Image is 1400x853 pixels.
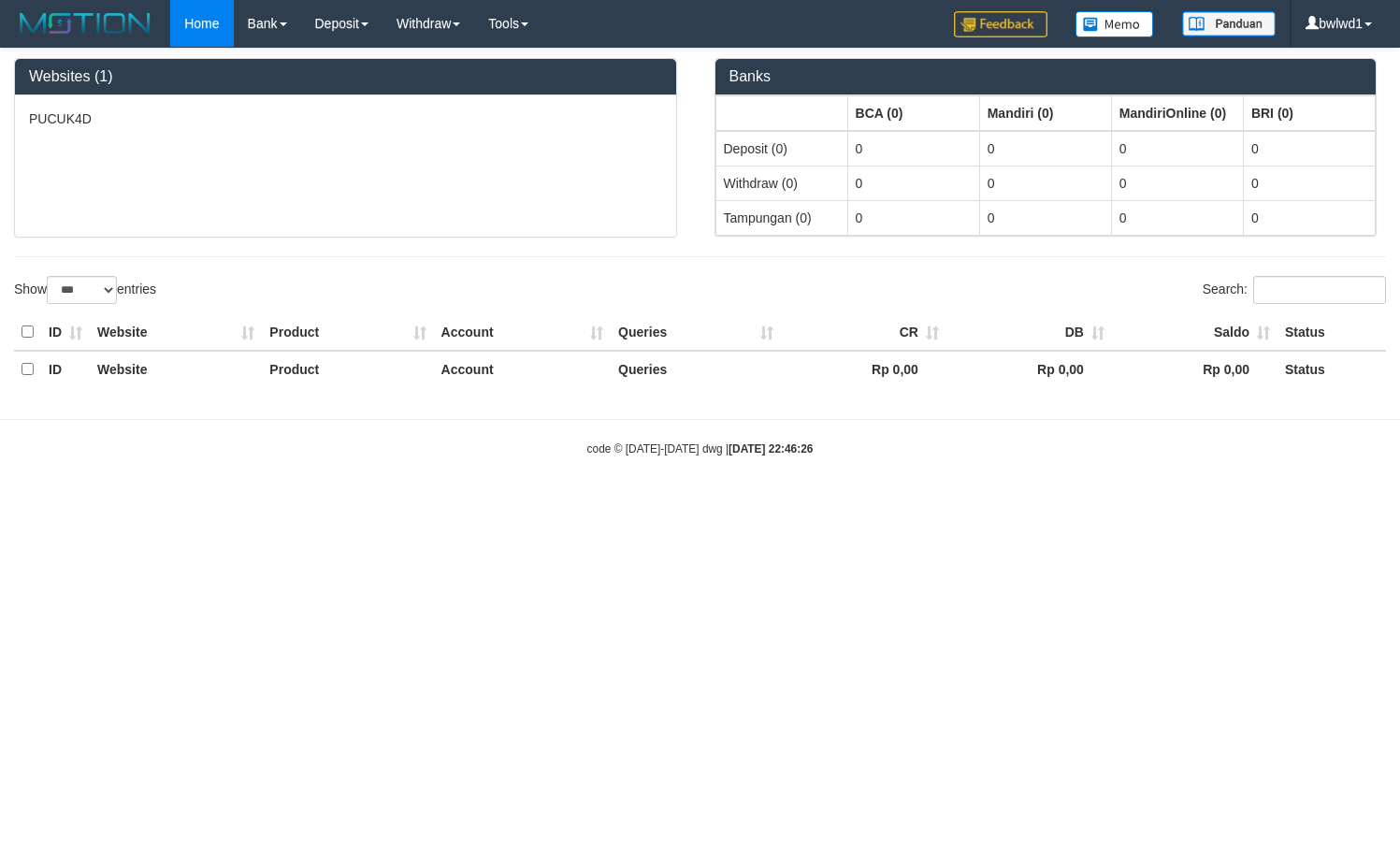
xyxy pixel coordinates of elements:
[1112,351,1277,387] th: Rp 0,00
[729,68,1363,85] h3: Banks
[1111,166,1243,200] td: 0
[715,95,847,131] th: Group: activate to sort column ascending
[715,131,847,166] td: Deposit (0)
[979,131,1111,166] td: 0
[847,131,979,166] td: 0
[14,9,156,37] img: MOTION_logo.png
[434,314,612,351] th: Account
[611,314,781,351] th: Queries
[1075,11,1154,37] img: Button%20Memo.svg
[847,200,979,235] td: 0
[1253,276,1386,304] input: Search:
[1203,276,1386,304] label: Search:
[847,166,979,200] td: 0
[946,314,1112,351] th: DB
[1277,351,1386,387] th: Status
[781,314,946,351] th: CR
[1182,11,1276,36] img: panduan.png
[1243,166,1375,200] td: 0
[1111,200,1243,235] td: 0
[1111,131,1243,166] td: 0
[781,351,946,387] th: Rp 0,00
[434,351,612,387] th: Account
[90,351,262,387] th: Website
[29,109,662,128] p: PUCUK4D
[90,314,262,351] th: Website
[715,200,847,235] td: Tampungan (0)
[1243,131,1375,166] td: 0
[47,276,117,304] select: Showentries
[587,442,814,455] small: code © [DATE]-[DATE] dwg |
[262,351,433,387] th: Product
[847,95,979,131] th: Group: activate to sort column ascending
[41,351,90,387] th: ID
[954,11,1047,37] img: Feedback.jpg
[946,351,1112,387] th: Rp 0,00
[1111,95,1243,131] th: Group: activate to sort column ascending
[262,314,433,351] th: Product
[1112,314,1277,351] th: Saldo
[29,68,662,85] h3: Websites (1)
[41,314,90,351] th: ID
[1277,314,1386,351] th: Status
[1243,200,1375,235] td: 0
[979,200,1111,235] td: 0
[979,95,1111,131] th: Group: activate to sort column ascending
[14,276,156,304] label: Show entries
[729,442,813,455] strong: [DATE] 22:46:26
[611,351,781,387] th: Queries
[715,166,847,200] td: Withdraw (0)
[1243,95,1375,131] th: Group: activate to sort column ascending
[979,166,1111,200] td: 0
